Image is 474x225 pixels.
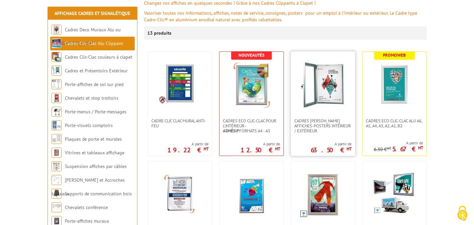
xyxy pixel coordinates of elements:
[65,40,123,46] a: Cadres Clic-Clac Alu Clippant
[52,120,62,130] img: Porte-visuels comptoirs
[65,68,128,74] a: Cadres et Présentoirs Extérieur
[371,62,418,108] img: Cadres Eco Clic-Clac alu A6, A5, A4, A3, A2, A1, B2
[223,118,280,133] span: Cadres Eco Clic-Clac pour l'intérieur - formats A4 - A3
[52,134,62,144] img: Plaques de porte et murales
[275,146,280,152] sup: HT
[158,62,202,105] img: Cadre CLIC CLAC Mural ANTI-FEU
[387,146,391,150] sup: HT
[52,175,62,185] img: Cimaises et Accroches tableaux
[223,128,239,134] strong: Adhésif
[294,118,352,133] span: Cadres [PERSON_NAME] affiches-posters intérieur / extérieur
[52,25,62,35] img: Cadres Deco Muraux Alu ou Bois
[65,163,127,169] a: Suspension affiches par câbles
[144,10,417,23] font: Valoriser toutes vos informations, affiches, notes de service, consignes, posters pour un emploi ...
[366,118,423,128] span: Cadres Eco Clic-Clac alu A6, A5, A4, A3, A2, A1, B2
[52,66,62,76] img: Cadres et Présentoirs Extérieur
[383,52,406,58] b: Promoweb
[55,10,130,16] a: Affichage Cadres et Signalétique
[52,177,125,197] a: [PERSON_NAME] et Accroches tableaux
[228,171,275,218] img: Cadre Clic-Clac Alu affiches tous formats
[220,118,283,133] a: Cadres Eco Clic-Clac pour l'intérieur -Adhésifformats A4 - A3
[347,146,352,152] sup: HT
[228,62,275,108] img: Cadres Eco Clic-Clac pour l'intérieur - <strong>Adhésif</strong> formats A4 - A3
[52,93,62,103] img: Chevalets et stop trottoirs
[65,54,132,60] a: Cadres Clic-Clac couleurs à clapet
[392,147,423,151] p: 5.67 €
[65,191,132,197] a: Supports de communication bois
[65,122,113,128] a: Porte-visuels comptoirs
[65,95,118,101] a: Chevalets et stop trottoirs
[65,204,108,210] a: Chevalets conférence
[300,62,346,108] img: Cadres vitrines affiches-posters intérieur / extérieur
[52,148,62,158] img: Vitrines et tableaux affichage
[52,202,62,212] img: Chevalets conférence
[454,205,471,222] img: Cookies (fenêtre modale)
[148,118,212,128] a: Cadre CLIC CLAC Mural ANTI-FEU
[418,145,423,151] sup: HT
[52,52,62,62] img: Cadres Clic-Clac couleurs à clapet
[374,147,391,152] p: 6.30 €
[65,109,126,115] a: Porte-menus / Porte-messages
[65,136,122,142] a: Plaques de porte et murales
[65,218,109,224] a: Porte-affiches muraux
[240,148,280,152] p: 12.50 €
[52,27,121,46] a: Cadres Deco Muraux Alu ou [GEOGRAPHIC_DATA]
[167,141,209,147] span: A partir de
[147,26,172,40] p: 13 produits
[300,171,346,218] img: Cadres Etanches Clic-Clac muraux affiches tous formats
[151,118,209,128] span: Cadre CLIC CLAC Mural ANTI-FEU
[374,140,423,146] span: A partir de
[451,202,474,225] button: Cookies (fenêtre modale)
[204,146,209,152] sup: HT
[373,171,416,215] img: Cadres Clic-Clac Étanches Sécurisés du A3 au 120 x 160 cm
[238,52,264,58] b: Nouveautés
[52,107,62,117] img: Porte-menus / Porte-messages
[363,118,426,128] a: Cadres Eco Clic-Clac alu A6, A5, A4, A3, A2, A1, B2
[157,171,203,218] img: Cadres Cadro-Clic® Alu coins chromés tous formats affiches
[52,161,62,171] img: Suspension affiches par câbles
[167,148,209,152] p: 19.22 €
[65,150,124,156] a: Vitrines et tableaux affichage
[291,118,355,133] a: Cadres [PERSON_NAME] affiches-posters intérieur / extérieur
[311,141,352,147] span: A partir de
[52,79,62,89] img: Porte-affiches de sol sur pied
[311,148,352,152] p: 63.50 €
[65,81,123,87] a: Porte-affiches de sol sur pied
[240,141,280,147] span: A partir de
